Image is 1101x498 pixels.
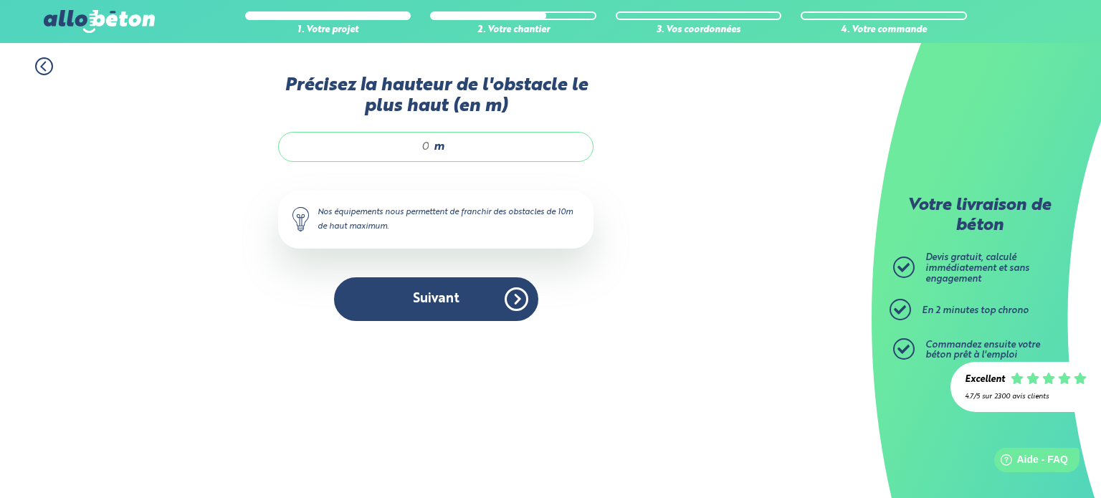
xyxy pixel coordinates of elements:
[278,75,594,118] label: Précisez la hauteur de l'obstacle le plus haut (en m)
[334,277,538,321] button: Suivant
[430,25,596,36] div: 2. Votre chantier
[801,25,967,36] div: 4. Votre commande
[434,140,444,153] span: m
[44,10,154,33] img: allobéton
[293,140,430,154] input: 0
[278,191,594,248] div: Nos équipements nous permettent de franchir des obstacles de 10m de haut maximum.
[616,25,782,36] div: 3. Vos coordonnées
[973,442,1085,482] iframe: Help widget launcher
[245,25,411,36] div: 1. Votre projet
